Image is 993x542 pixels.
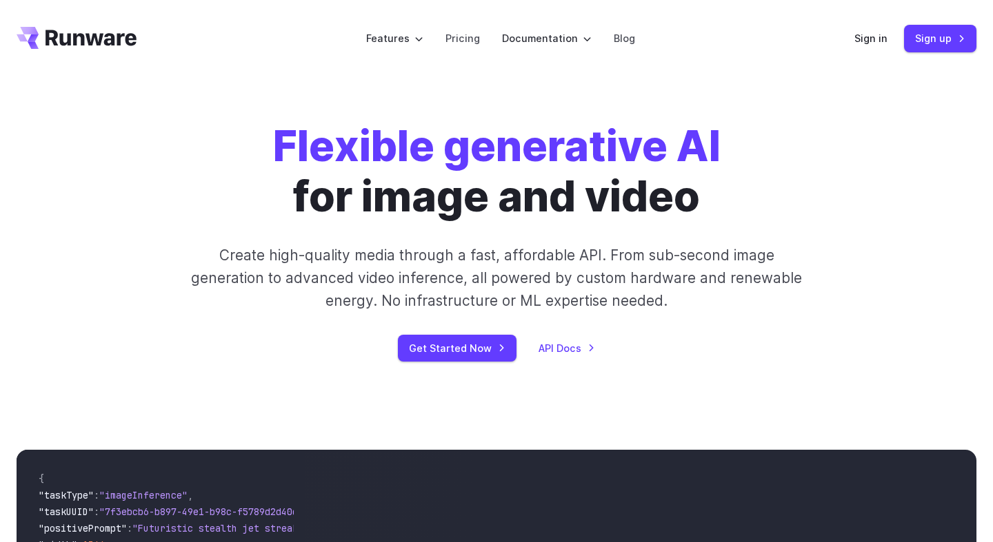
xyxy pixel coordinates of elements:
[904,25,976,52] a: Sign up
[99,489,188,501] span: "imageInference"
[273,121,721,222] h1: for image and video
[273,121,721,171] strong: Flexible generative AI
[94,505,99,518] span: :
[445,30,480,46] a: Pricing
[539,340,595,356] a: API Docs
[398,335,516,362] a: Get Started Now
[39,522,127,534] span: "positivePrompt"
[502,30,592,46] label: Documentation
[99,505,309,518] span: "7f3ebcb6-b897-49e1-b98c-f5789d2d40d7"
[39,489,94,501] span: "taskType"
[366,30,423,46] label: Features
[190,244,804,313] p: Create high-quality media through a fast, affordable API. From sub-second image generation to adv...
[39,472,44,485] span: {
[614,30,635,46] a: Blog
[127,522,132,534] span: :
[17,27,137,49] a: Go to /
[188,489,193,501] span: ,
[854,30,887,46] a: Sign in
[94,489,99,501] span: :
[39,505,94,518] span: "taskUUID"
[132,522,634,534] span: "Futuristic stealth jet streaking through a neon-lit cityscape with glowing purple exhaust"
